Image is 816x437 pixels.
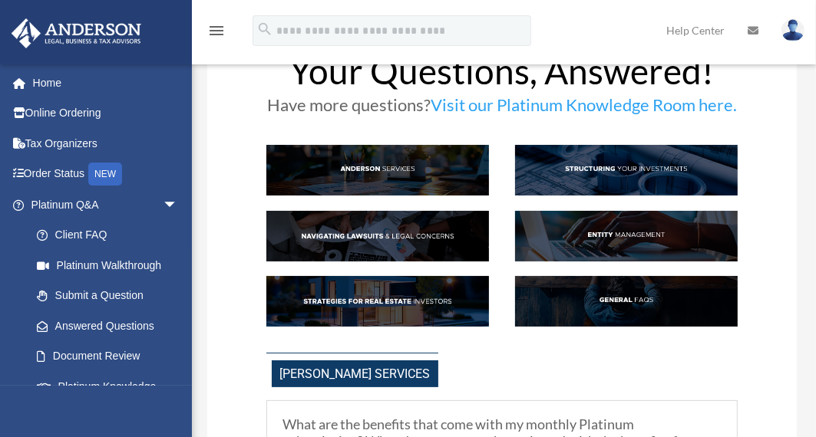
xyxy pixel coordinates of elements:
a: Submit a Question [21,281,201,311]
span: [PERSON_NAME] Services [272,360,438,387]
a: Order StatusNEW [11,159,201,190]
a: Platinum Walkthrough [21,250,201,281]
a: Document Review [21,341,201,372]
img: Anderson Advisors Platinum Portal [7,18,146,48]
a: Client FAQ [21,220,193,251]
img: User Pic [781,19,804,41]
span: arrow_drop_down [163,189,193,221]
a: Answered Questions [21,310,201,341]
a: menu [207,27,226,40]
a: Home [11,67,201,98]
a: Visit our Platinum Knowledge Room here. [431,94,737,123]
img: StratsRE_hdr [266,276,489,327]
a: Online Ordering [11,98,201,129]
img: GenFAQ_hdr [515,276,738,327]
i: search [256,21,273,38]
a: Tax Organizers [11,128,201,159]
h1: Your Questions, Answered! [266,54,738,97]
img: NavLaw_hdr [266,211,489,261]
h3: Have more questions? [266,97,738,121]
div: NEW [88,163,122,186]
a: Platinum Knowledge Room [21,371,201,420]
img: StructInv_hdr [515,145,738,195]
img: AndServ_hdr [266,145,489,195]
a: Platinum Q&Aarrow_drop_down [11,189,201,220]
img: EntManag_hdr [515,211,738,261]
i: menu [207,21,226,40]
